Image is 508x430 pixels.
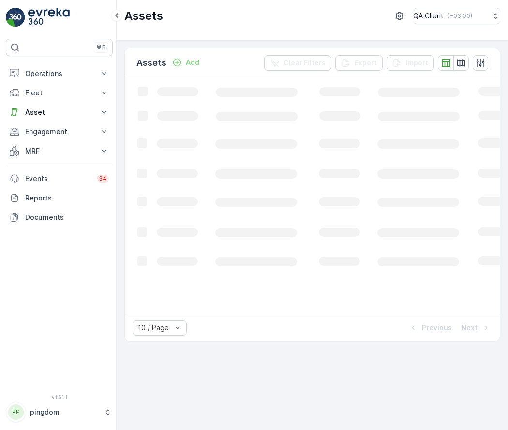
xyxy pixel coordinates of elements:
[6,208,113,227] a: Documents
[406,58,428,68] p: Import
[448,12,472,20] p: ( +03:00 )
[422,323,452,333] p: Previous
[186,58,199,67] p: Add
[387,55,434,71] button: Import
[124,8,163,24] p: Assets
[25,213,109,222] p: Documents
[30,407,99,417] p: pingdom
[25,174,91,184] p: Events
[25,127,93,137] p: Engagement
[461,322,492,334] button: Next
[335,55,383,71] button: Export
[168,57,203,68] button: Add
[6,83,113,103] button: Fleet
[6,169,113,188] a: Events34
[25,193,109,203] p: Reports
[6,402,113,422] button: PPpingdom
[355,58,377,68] p: Export
[6,394,113,400] span: v 1.51.1
[264,55,331,71] button: Clear Filters
[6,122,113,141] button: Engagement
[6,188,113,208] a: Reports
[6,64,113,83] button: Operations
[25,107,93,117] p: Asset
[6,103,113,122] button: Asset
[25,146,93,156] p: MRF
[413,11,444,21] p: QA Client
[25,69,93,78] p: Operations
[284,58,326,68] p: Clear Filters
[96,44,106,51] p: ⌘B
[136,56,166,70] p: Assets
[462,323,478,333] p: Next
[6,8,25,27] img: logo
[6,141,113,161] button: MRF
[8,404,24,420] div: PP
[25,88,93,98] p: Fleet
[407,322,453,334] button: Previous
[413,8,500,24] button: QA Client(+03:00)
[99,175,107,183] p: 34
[28,8,70,27] img: logo_light-DOdMpM7g.png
